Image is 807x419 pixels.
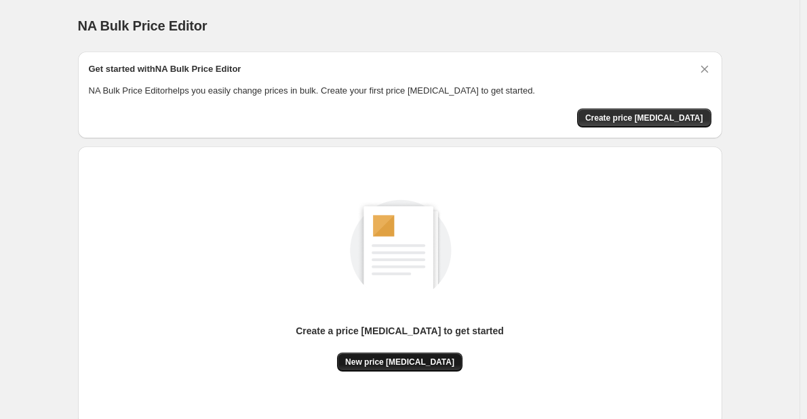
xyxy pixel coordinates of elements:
[585,113,703,123] span: Create price [MEDICAL_DATA]
[89,62,241,76] h2: Get started with NA Bulk Price Editor
[345,357,454,367] span: New price [MEDICAL_DATA]
[78,18,208,33] span: NA Bulk Price Editor
[89,84,711,98] p: NA Bulk Price Editor helps you easily change prices in bulk. Create your first price [MEDICAL_DAT...
[698,62,711,76] button: Dismiss card
[296,324,504,338] p: Create a price [MEDICAL_DATA] to get started
[577,108,711,127] button: Create price change job
[337,353,462,372] button: New price [MEDICAL_DATA]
